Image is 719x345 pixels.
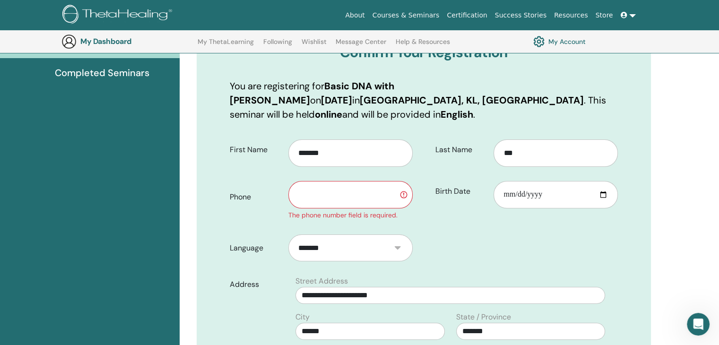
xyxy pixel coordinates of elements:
h3: Confirm Your Registration [230,44,618,61]
img: generic-user-icon.jpg [61,34,77,49]
a: Following [263,38,292,53]
a: Message Center [336,38,386,53]
a: About [341,7,368,24]
a: My Account [533,34,586,50]
label: State / Province [456,311,511,323]
label: Last Name [428,141,494,159]
b: [GEOGRAPHIC_DATA], KL, [GEOGRAPHIC_DATA] [360,94,584,106]
a: Wishlist [302,38,327,53]
label: Address [223,276,290,293]
div: The phone number field is required. [288,210,413,220]
a: Certification [443,7,491,24]
label: Language [223,239,288,257]
label: Street Address [295,276,348,287]
label: First Name [223,141,288,159]
label: Phone [223,188,288,206]
a: Courses & Seminars [369,7,443,24]
a: My ThetaLearning [198,38,254,53]
p: You are registering for on in . This seminar will be held and will be provided in . [230,79,618,121]
h3: My Dashboard [80,37,175,46]
a: Success Stories [491,7,550,24]
span: Completed Seminars [55,66,149,80]
img: cog.svg [533,34,545,50]
iframe: Intercom live chat [687,313,710,336]
b: Basic DNA with [PERSON_NAME] [230,80,394,106]
b: [DATE] [321,94,352,106]
b: online [315,108,342,121]
b: English [441,108,473,121]
label: City [295,311,310,323]
a: Help & Resources [396,38,450,53]
a: Store [592,7,617,24]
img: logo.png [62,5,175,26]
label: Birth Date [428,182,494,200]
a: Resources [550,7,592,24]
